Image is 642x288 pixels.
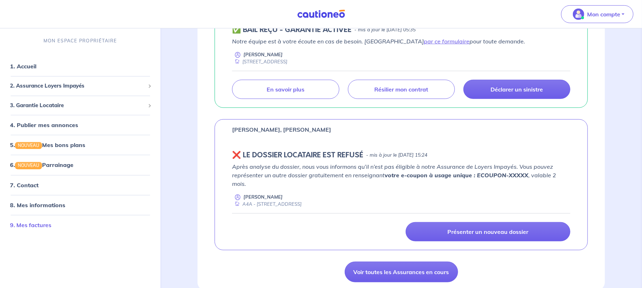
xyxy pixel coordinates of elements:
div: state: REJECTED, Context: MORE-THAN-6-MONTHS,MAYBE-CERTIFICATE,RELATIONSHIP,LESSOR-DOCUMENTS [232,151,570,159]
p: [PERSON_NAME] [243,51,283,58]
button: illu_account_valid_menu.svgMon compte [561,5,633,23]
div: 1. Accueil [3,59,158,73]
img: illu_account_valid_menu.svg [573,9,584,20]
a: 6.NOUVEAUParrainage [10,161,73,168]
p: - mis à jour le [DATE] 05:35 [354,26,416,33]
a: 1. Accueil [10,63,36,70]
a: 8. Mes informations [10,201,65,208]
p: MON ESPACE PROPRIÉTAIRE [43,37,117,44]
strong: votre e-coupon à usage unique : ECOUPON-XXXXX [385,172,528,179]
span: 2. Assurance Loyers Impayés [10,82,145,90]
a: 4. Publier mes annonces [10,121,78,129]
a: Présenter un nouveau dossier [406,222,570,241]
div: 4. Publier mes annonces [3,118,158,132]
div: 8. Mes informations [3,198,158,212]
a: 7. Contact [10,181,38,188]
p: Après analyse du dossier, nous vous informons qu’il n’est pas éligible à notre Assurance de Loyer... [232,162,570,188]
a: 5.NOUVEAUMes bons plans [10,141,85,148]
p: - mis à jour le [DATE] 15:24 [366,152,427,159]
img: Cautioneo [294,10,348,19]
p: Résilier mon contrat [374,86,428,93]
p: Présenter un nouveau dossier [447,228,528,235]
div: A4A - [STREET_ADDRESS] [232,201,302,208]
a: Voir toutes les Assurances en cours [345,262,458,282]
h5: ✅ BAIL REÇU - GARANTIE ACTIVÉE [232,26,351,34]
div: state: CONTRACT-VALIDATED, Context: ,MAYBE-CERTIFICATE,,LESSOR-DOCUMENTS,IS-ODEALIM [232,26,570,34]
a: par ce formulaire [424,38,469,45]
p: Notre équipe est à votre écoute en cas de besoin. [GEOGRAPHIC_DATA] pour toute demande. [232,37,570,46]
a: Résilier mon contrat [348,80,455,99]
p: Mon compte [587,10,620,19]
a: Déclarer un sinistre [463,80,570,99]
div: [STREET_ADDRESS] [232,58,287,65]
div: 7. Contact [3,178,158,192]
div: 3. Garantie Locataire [3,99,158,112]
p: En savoir plus [267,86,304,93]
div: 6.NOUVEAUParrainage [3,158,158,172]
a: 9. Mes factures [10,221,51,228]
a: En savoir plus [232,80,339,99]
p: Déclarer un sinistre [491,86,543,93]
h5: ❌️️ LE DOSSIER LOCATAIRE EST REFUSÉ [232,151,363,159]
p: [PERSON_NAME], [PERSON_NAME] [232,125,331,134]
span: 3. Garantie Locataire [10,101,145,110]
div: 2. Assurance Loyers Impayés [3,79,158,93]
div: 9. Mes factures [3,218,158,232]
div: 5.NOUVEAUMes bons plans [3,138,158,152]
p: [PERSON_NAME] [243,194,283,200]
